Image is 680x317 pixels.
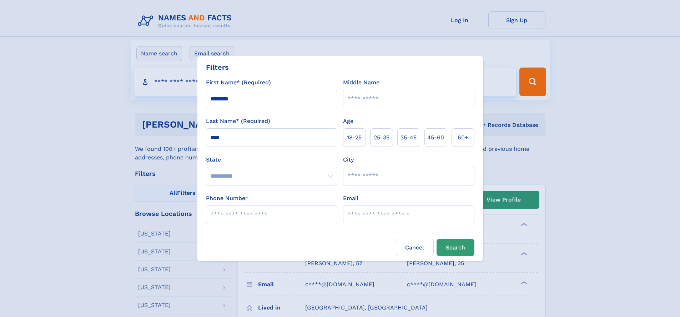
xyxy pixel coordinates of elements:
div: Filters [206,62,229,73]
label: Middle Name [343,78,379,87]
label: State [206,155,337,164]
label: Cancel [396,239,434,256]
label: City [343,155,354,164]
label: Email [343,194,358,203]
span: 25‑35 [374,133,389,142]
label: Phone Number [206,194,248,203]
span: 18‑25 [347,133,362,142]
label: Last Name* (Required) [206,117,270,125]
span: 60+ [458,133,468,142]
label: First Name* (Required) [206,78,271,87]
button: Search [437,239,474,256]
span: 35‑45 [401,133,417,142]
label: Age [343,117,353,125]
span: 45‑60 [427,133,444,142]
